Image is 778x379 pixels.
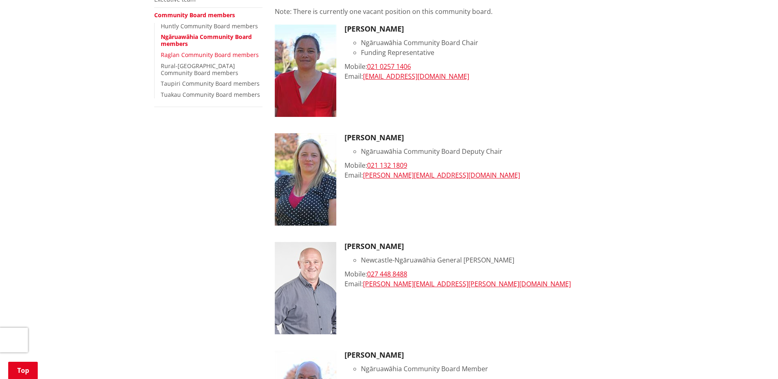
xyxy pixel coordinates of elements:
[345,351,624,360] h3: [PERSON_NAME]
[345,71,624,81] div: Email:
[154,11,235,19] a: Community Board members
[361,255,624,265] li: Newcastle-Ngāruawāhia General [PERSON_NAME]
[361,364,624,374] li: Ngāruawāhia Community Board Member
[275,133,336,226] img: DianneFirth
[161,62,238,77] a: Rural-[GEOGRAPHIC_DATA] Community Board members
[367,62,411,71] a: 021 0257 1406
[161,22,258,30] a: Huntly Community Board members
[345,170,624,180] div: Email:
[367,161,407,170] a: 021 132 1809
[367,269,407,279] a: 027 448 8488
[161,51,259,59] a: Raglan Community Board members
[345,160,624,170] div: Mobile:
[361,38,624,48] li: Ngāruawāhia Community Board Chair
[275,25,336,117] img: KiriMorgan
[345,25,624,34] h3: [PERSON_NAME]
[345,133,624,142] h3: [PERSON_NAME]
[161,33,252,48] a: Ngāruawāhia Community Board members
[161,80,260,87] a: Taupiri Community Board members
[740,345,770,374] iframe: Messenger Launcher
[363,279,571,288] a: [PERSON_NAME][EMAIL_ADDRESS][PERSON_NAME][DOMAIN_NAME]
[275,7,624,16] p: Note: There is currently one vacant position on this community board.
[345,242,624,251] h3: [PERSON_NAME]
[8,362,38,379] a: Top
[345,269,624,279] div: Mobile:
[345,279,624,289] div: Email:
[275,242,336,334] img: Eugene Patterson
[361,146,624,156] li: Ngāruawāhia Community Board Deputy Chair
[345,62,624,71] div: Mobile:
[361,48,624,57] li: Funding Representative
[161,91,260,98] a: Tuakau Community Board members
[363,72,469,81] a: [EMAIL_ADDRESS][DOMAIN_NAME]
[363,171,520,180] a: [PERSON_NAME][EMAIL_ADDRESS][DOMAIN_NAME]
